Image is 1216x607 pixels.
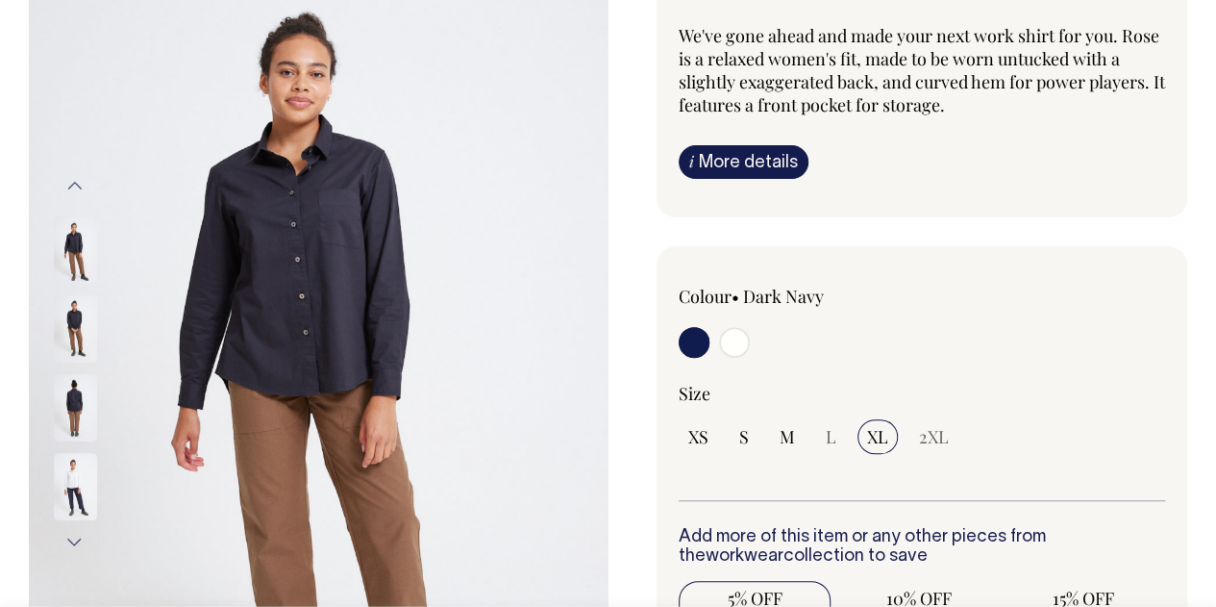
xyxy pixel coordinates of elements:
[867,425,888,448] span: XL
[688,425,708,448] span: XS
[54,453,97,520] img: off-white
[61,164,89,208] button: Previous
[679,285,874,308] div: Colour
[732,285,739,308] span: •
[54,295,97,363] img: dark-navy
[679,24,1165,116] span: We've gone ahead and made your next work shirt for you. Rose is a relaxed women's fit, made to be...
[679,419,718,454] input: XS
[857,419,898,454] input: XL
[679,382,1166,405] div: Size
[743,285,824,308] label: Dark Navy
[909,419,958,454] input: 2XL
[770,419,805,454] input: M
[730,419,758,454] input: S
[739,425,749,448] span: S
[919,425,949,448] span: 2XL
[816,419,846,454] input: L
[61,520,89,564] button: Next
[679,145,808,179] a: iMore details
[780,425,795,448] span: M
[706,548,783,565] a: workwear
[679,528,1166,567] h6: Add more of this item or any other pieces from the collection to save
[689,151,694,171] span: i
[54,216,97,284] img: dark-navy
[826,425,836,448] span: L
[54,374,97,442] img: dark-navy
